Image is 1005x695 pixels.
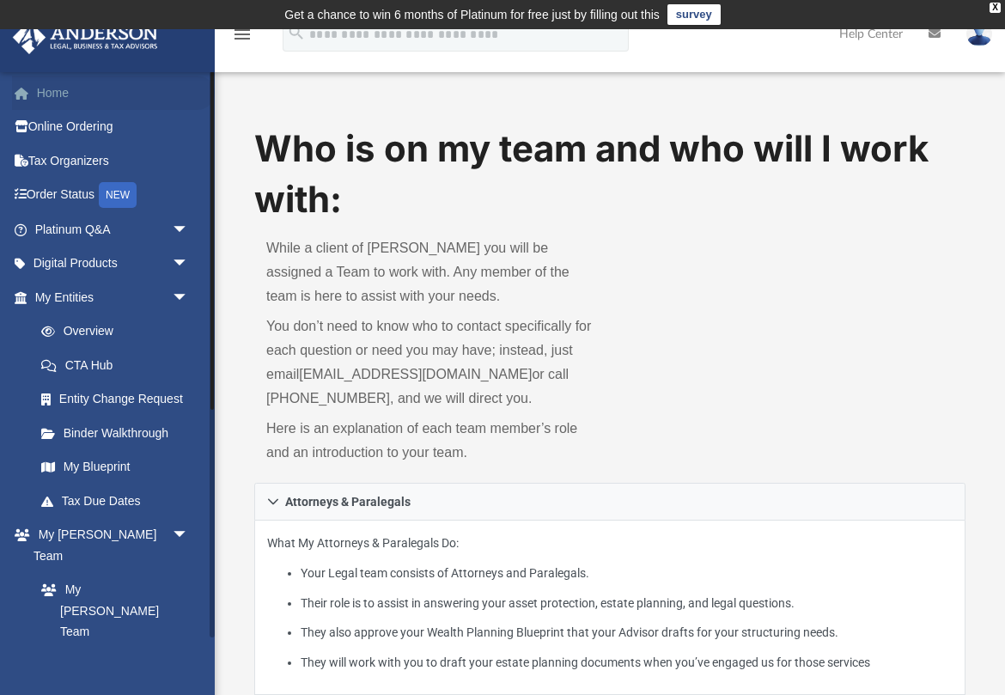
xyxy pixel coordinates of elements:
a: Overview [24,314,215,349]
a: Home [12,76,215,110]
span: Attorneys & Paralegals [285,496,411,508]
li: Their role is to assist in answering your asset protection, estate planning, and legal questions. [301,593,953,614]
a: survey [667,4,721,25]
a: Online Ordering [12,110,215,144]
span: arrow_drop_down [172,518,206,553]
p: Here is an explanation of each team member’s role and an introduction to your team. [266,417,598,465]
div: close [990,3,1001,13]
p: What My Attorneys & Paralegals Do: [267,533,953,673]
a: menu [232,33,253,45]
div: NEW [99,182,137,208]
a: Tax Organizers [12,143,215,178]
a: [EMAIL_ADDRESS][DOMAIN_NAME] [299,367,532,381]
a: Binder Walkthrough [24,416,215,450]
h1: Who is on my team and who will I work with: [254,124,965,225]
li: They also approve your Wealth Planning Blueprint that your Advisor drafts for your structuring ne... [301,622,953,643]
a: My [PERSON_NAME] Teamarrow_drop_down [12,518,206,573]
a: Digital Productsarrow_drop_down [12,247,215,281]
a: My [PERSON_NAME] Team [24,573,198,649]
li: Your Legal team consists of Attorneys and Paralegals. [301,563,953,584]
a: My Entitiesarrow_drop_down [12,280,215,314]
a: Tax Due Dates [24,484,215,518]
div: Attorneys & Paralegals [254,521,965,695]
a: My Blueprint [24,450,206,485]
i: search [287,23,306,42]
img: Anderson Advisors Platinum Portal [8,21,163,54]
span: arrow_drop_down [172,247,206,282]
a: Platinum Q&Aarrow_drop_down [12,212,215,247]
a: Entity Change Request [24,382,215,417]
span: arrow_drop_down [172,280,206,315]
a: Order StatusNEW [12,178,215,213]
a: CTA Hub [24,348,215,382]
i: menu [232,24,253,45]
p: You don’t need to know who to contact specifically for each question or need you may have; instea... [266,314,598,411]
span: arrow_drop_down [172,212,206,247]
a: Attorneys & Paralegals [254,483,965,521]
li: They will work with you to draft your estate planning documents when you’ve engaged us for those ... [301,652,953,674]
p: While a client of [PERSON_NAME] you will be assigned a Team to work with. Any member of the team ... [266,236,598,308]
div: Get a chance to win 6 months of Platinum for free just by filling out this [284,4,660,25]
img: User Pic [966,21,992,46]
